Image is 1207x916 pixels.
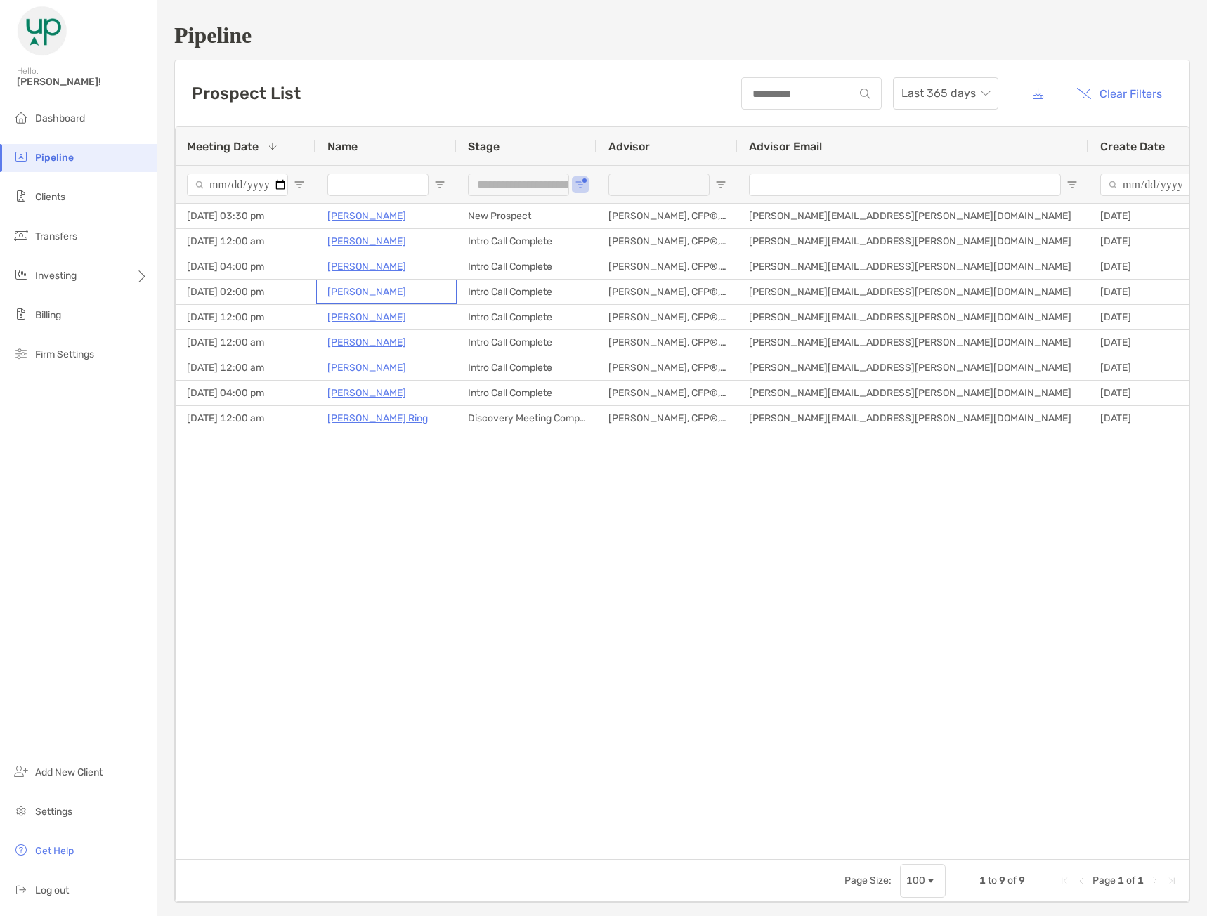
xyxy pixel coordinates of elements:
span: Create Date [1100,140,1165,153]
div: [DATE] 12:00 am [176,355,316,380]
input: Create Date Filter Input [1100,174,1201,196]
span: 9 [999,875,1005,886]
div: [DATE] 12:00 am [176,330,316,355]
span: Advisor [608,140,650,153]
span: [PERSON_NAME]! [17,76,148,88]
img: Zoe Logo [17,6,67,56]
div: Last Page [1166,875,1177,886]
div: Previous Page [1076,875,1087,886]
div: Intro Call Complete [457,254,597,279]
span: Billing [35,309,61,321]
div: Intro Call Complete [457,330,597,355]
a: [PERSON_NAME] [327,233,406,250]
p: [PERSON_NAME] [327,334,406,351]
div: [PERSON_NAME], CFP®, MSF [597,254,738,279]
button: Open Filter Menu [1066,179,1078,190]
span: Transfers [35,230,77,242]
input: Meeting Date Filter Input [187,174,288,196]
button: Open Filter Menu [294,179,305,190]
img: dashboard icon [13,109,30,126]
div: Intro Call Complete [457,305,597,329]
button: Clear Filters [1066,78,1173,109]
div: [PERSON_NAME][EMAIL_ADDRESS][PERSON_NAME][DOMAIN_NAME] [738,381,1089,405]
div: Intro Call Complete [457,381,597,405]
img: firm-settings icon [13,345,30,362]
div: [PERSON_NAME][EMAIL_ADDRESS][PERSON_NAME][DOMAIN_NAME] [738,330,1089,355]
span: Get Help [35,845,74,857]
span: Log out [35,884,69,896]
a: [PERSON_NAME] [327,283,406,301]
span: Meeting Date [187,140,259,153]
span: Advisor Email [749,140,822,153]
span: Clients [35,191,65,203]
img: add_new_client icon [13,763,30,780]
h1: Pipeline [174,22,1190,48]
div: [PERSON_NAME][EMAIL_ADDRESS][PERSON_NAME][DOMAIN_NAME] [738,406,1089,431]
div: Intro Call Complete [457,280,597,304]
img: input icon [860,89,870,99]
span: 1 [1118,875,1124,886]
div: [PERSON_NAME], CFP®, MSF [597,355,738,380]
div: [PERSON_NAME][EMAIL_ADDRESS][PERSON_NAME][DOMAIN_NAME] [738,305,1089,329]
span: Settings [35,806,72,818]
div: [PERSON_NAME][EMAIL_ADDRESS][PERSON_NAME][DOMAIN_NAME] [738,229,1089,254]
a: [PERSON_NAME] [327,258,406,275]
img: settings icon [13,802,30,819]
img: pipeline icon [13,148,30,165]
div: Intro Call Complete [457,229,597,254]
button: Open Filter Menu [715,179,726,190]
img: investing icon [13,266,30,283]
div: [PERSON_NAME][EMAIL_ADDRESS][PERSON_NAME][DOMAIN_NAME] [738,280,1089,304]
button: Open Filter Menu [575,179,586,190]
span: Last 365 days [901,78,990,109]
a: [PERSON_NAME] [327,308,406,326]
span: Investing [35,270,77,282]
div: Page Size: [844,875,892,886]
div: [PERSON_NAME][EMAIL_ADDRESS][PERSON_NAME][DOMAIN_NAME] [738,355,1089,380]
a: [PERSON_NAME] [327,384,406,402]
div: [DATE] 04:00 pm [176,381,316,405]
img: get-help icon [13,842,30,858]
div: [PERSON_NAME], CFP®, MSF [597,381,738,405]
div: [DATE] 04:00 pm [176,254,316,279]
a: [PERSON_NAME] Ring [327,410,428,427]
div: [DATE] 03:30 pm [176,204,316,228]
span: 9 [1019,875,1025,886]
span: Firm Settings [35,348,94,360]
a: [PERSON_NAME] [327,359,406,377]
div: [PERSON_NAME], CFP®, MSF [597,229,738,254]
span: 1 [1137,875,1144,886]
div: Intro Call Complete [457,355,597,380]
div: [DATE] 12:00 am [176,406,316,431]
input: Name Filter Input [327,174,429,196]
span: Add New Client [35,766,103,778]
div: [PERSON_NAME][EMAIL_ADDRESS][PERSON_NAME][DOMAIN_NAME] [738,204,1089,228]
span: Stage [468,140,500,153]
div: [PERSON_NAME][EMAIL_ADDRESS][PERSON_NAME][DOMAIN_NAME] [738,254,1089,279]
span: of [1126,875,1135,886]
div: 100 [906,875,925,886]
div: Discovery Meeting Complete [457,406,597,431]
img: transfers icon [13,227,30,244]
div: [DATE] 12:00 pm [176,305,316,329]
span: Name [327,140,358,153]
div: [DATE] 12:00 am [176,229,316,254]
div: New Prospect [457,204,597,228]
img: billing icon [13,306,30,322]
div: [DATE] 02:00 pm [176,280,316,304]
div: [PERSON_NAME], CFP®, MSF [597,280,738,304]
span: Pipeline [35,152,74,164]
span: Dashboard [35,112,85,124]
div: Next Page [1149,875,1161,886]
div: [PERSON_NAME], CFP®, MSF [597,406,738,431]
div: Page Size [900,864,946,898]
span: 1 [979,875,986,886]
h3: Prospect List [192,84,301,103]
div: [PERSON_NAME], CFP®, MSF [597,305,738,329]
